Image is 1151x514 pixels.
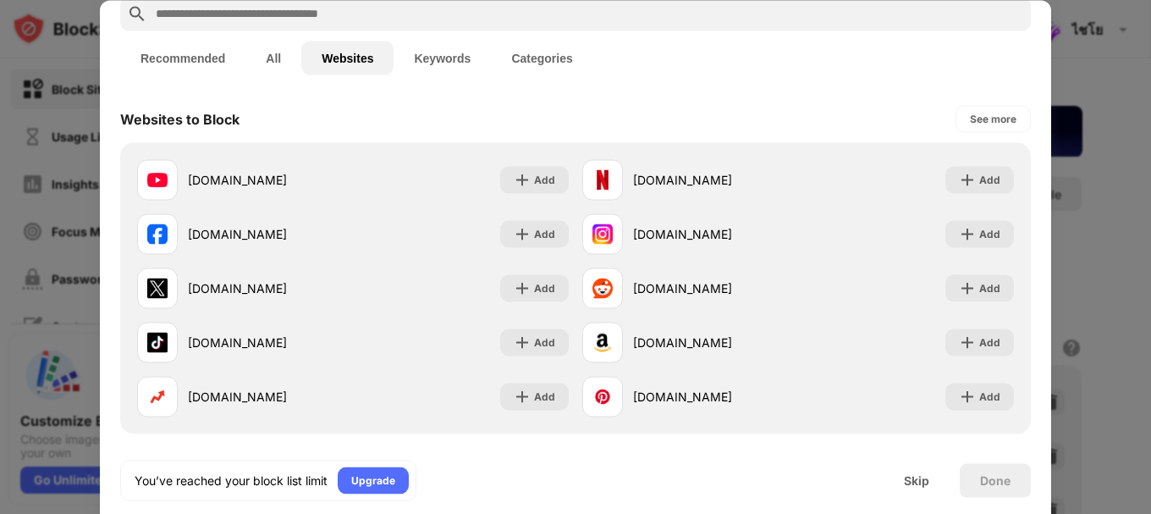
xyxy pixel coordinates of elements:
div: Add [534,388,555,405]
img: favicons [592,278,613,298]
div: Upgrade [351,472,395,489]
div: Skip [904,473,929,487]
div: [DOMAIN_NAME] [188,388,353,406]
img: favicons [147,278,168,298]
div: Add [534,334,555,351]
div: [DOMAIN_NAME] [188,171,353,189]
button: Keywords [394,41,491,75]
div: [DOMAIN_NAME] [188,225,353,243]
img: favicons [592,169,613,190]
img: favicons [147,169,168,190]
img: favicons [147,386,168,406]
div: Add [979,334,1000,351]
button: Websites [301,41,394,75]
button: Categories [491,41,592,75]
div: Done [980,473,1011,487]
div: See more [970,110,1016,127]
div: Add [979,171,1000,188]
div: [DOMAIN_NAME] [633,171,798,189]
img: favicons [147,224,168,244]
div: [DOMAIN_NAME] [633,334,798,351]
button: Recommended [120,41,245,75]
img: favicons [592,224,613,244]
div: [DOMAIN_NAME] [633,279,798,297]
div: Add [534,279,555,296]
div: Add [979,388,1000,405]
div: [DOMAIN_NAME] [188,279,353,297]
img: search.svg [127,3,147,24]
div: Add [979,279,1000,296]
div: Add [979,225,1000,242]
button: All [245,41,301,75]
div: [DOMAIN_NAME] [633,225,798,243]
div: Add [534,171,555,188]
div: [DOMAIN_NAME] [188,334,353,351]
div: You’ve reached your block list limit [135,472,328,489]
img: favicons [592,332,613,352]
img: favicons [592,386,613,406]
div: [DOMAIN_NAME] [633,388,798,406]
img: favicons [147,332,168,352]
div: Add [534,225,555,242]
div: Websites to Block [120,110,240,127]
